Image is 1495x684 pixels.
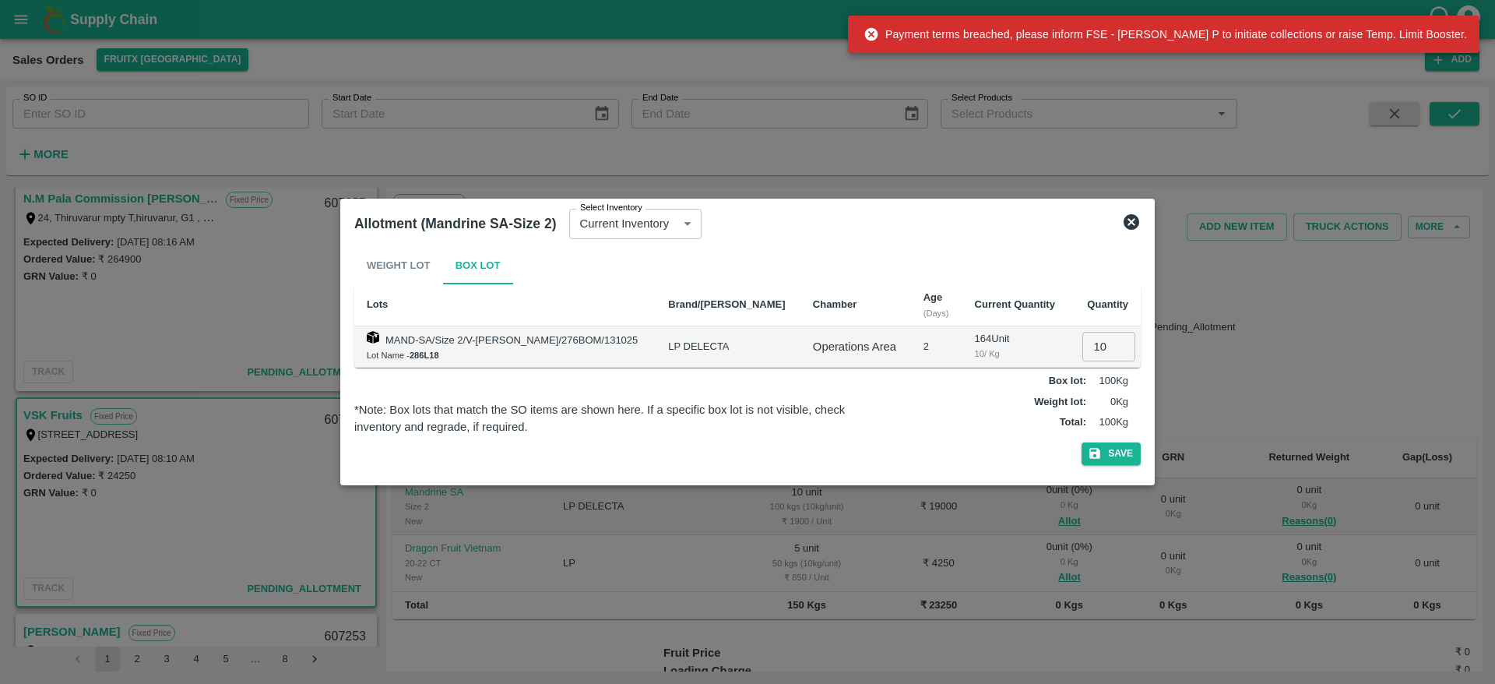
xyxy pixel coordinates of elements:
b: Lots [367,298,388,310]
div: Operations Area [813,338,899,355]
b: Age [923,291,943,303]
b: Current Quantity [975,298,1055,310]
td: 2 [911,326,962,368]
div: Payment terms breached, please inform FSE - [PERSON_NAME] P to initiate collections or raise Temp... [864,20,1467,48]
b: Brand/[PERSON_NAME] [668,298,785,310]
div: (Days) [923,306,950,320]
label: Box lot : [1049,374,1086,389]
p: Current Inventory [580,215,670,232]
td: 164 Unit [962,326,1070,368]
td: LP DELECTA [656,326,800,368]
img: box [367,331,379,344]
label: Total : [1060,415,1086,430]
label: Weight lot : [1034,395,1086,410]
p: 0 Kg [1089,395,1128,410]
b: Allotment (Mandrine SA-Size 2) [354,216,557,231]
b: 286L18 [410,351,439,360]
p: 100 Kg [1089,415,1128,430]
div: Lot Name - [367,348,643,362]
button: Save [1082,442,1141,465]
b: Quantity [1087,298,1128,310]
b: Chamber [813,298,857,310]
label: Select Inventory [580,202,642,214]
div: *Note: Box lots that match the SO items are shown here. If a specific box lot is not visible, che... [354,401,878,436]
div: 10 / Kg [975,347,1057,361]
p: 100 Kg [1089,374,1128,389]
button: Box Lot [443,247,513,284]
td: MAND-SA/Size 2/V-[PERSON_NAME]/276BOM/131025 [354,326,656,368]
input: 0 [1082,332,1135,361]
